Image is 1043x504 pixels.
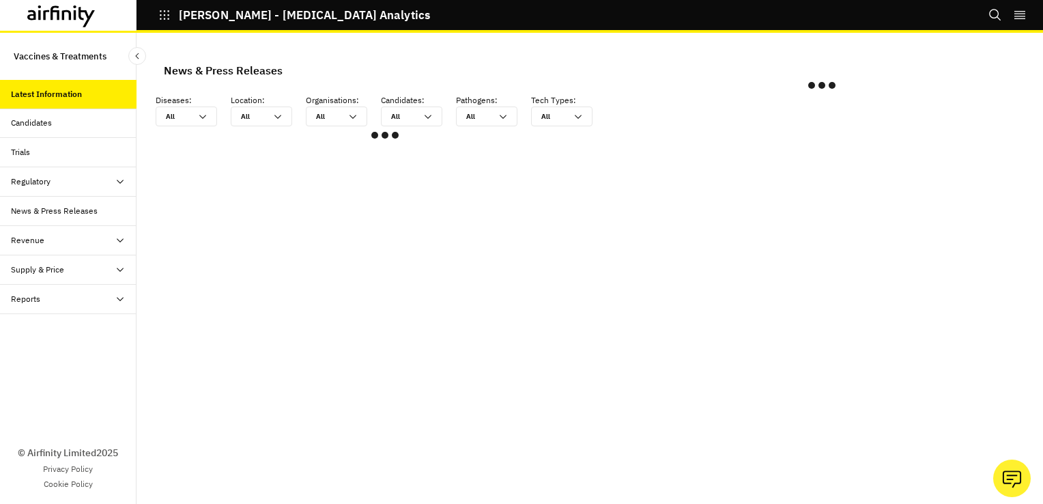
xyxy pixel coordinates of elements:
div: Supply & Price [11,264,64,276]
a: Privacy Policy [43,463,93,475]
div: Reports [11,293,40,305]
p: Organisations : [306,94,381,107]
div: News & Press Releases [11,205,98,217]
div: Candidates [11,117,52,129]
button: Close Sidebar [128,47,146,65]
p: Diseases : [156,94,231,107]
div: Latest Information [11,88,82,100]
p: Vaccines & Treatments [14,44,106,69]
div: Trials [11,146,30,158]
div: Revenue [11,234,44,247]
div: Regulatory [11,176,51,188]
p: Tech Types : [531,94,606,107]
p: Pathogens : [456,94,531,107]
button: [PERSON_NAME] - [MEDICAL_DATA] Analytics [158,3,430,27]
p: Candidates : [381,94,456,107]
button: Search [988,3,1002,27]
button: Ask our analysts [993,460,1031,497]
p: © Airfinity Limited 2025 [18,446,118,460]
div: News & Press Releases [164,60,283,81]
a: Cookie Policy [44,478,93,490]
p: [PERSON_NAME] - [MEDICAL_DATA] Analytics [179,9,430,21]
p: Location : [231,94,306,107]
